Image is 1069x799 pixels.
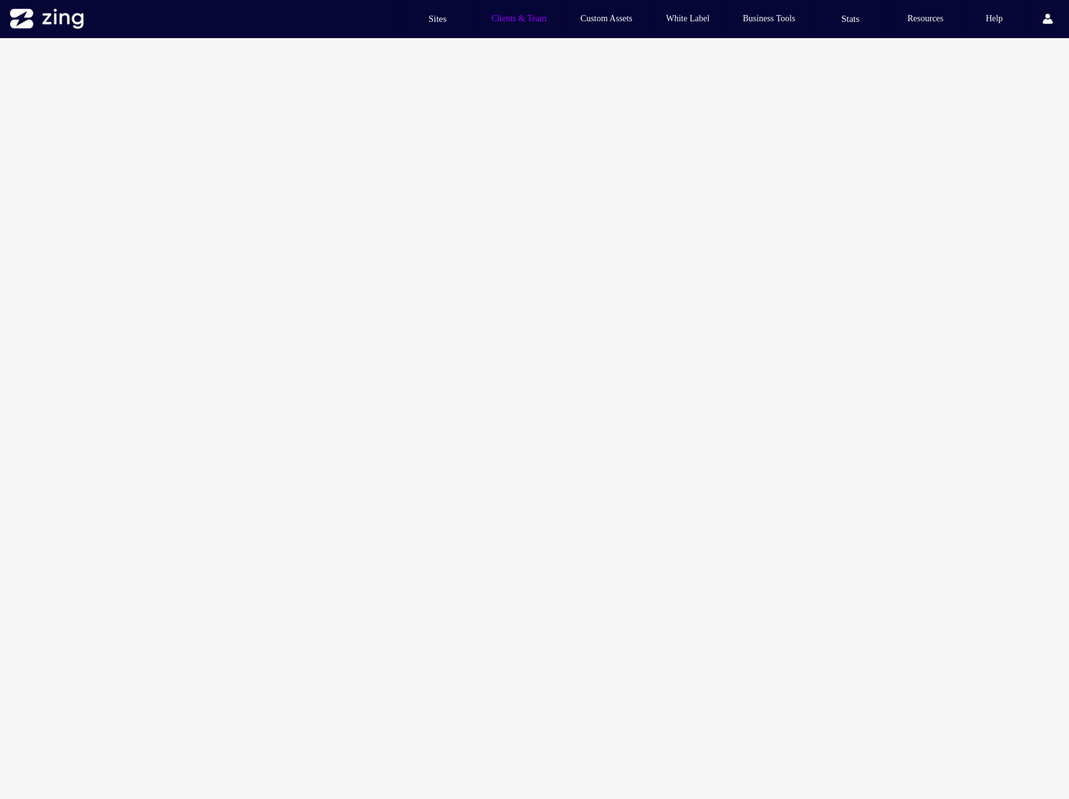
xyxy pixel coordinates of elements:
[743,14,796,24] label: Business Tools
[986,14,1003,24] label: Help
[491,14,546,24] label: Clients & Team
[908,14,944,24] label: Resources
[580,14,632,24] label: Custom Assets
[841,14,859,24] label: Stats
[666,14,710,24] label: White Label
[428,14,447,24] label: Sites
